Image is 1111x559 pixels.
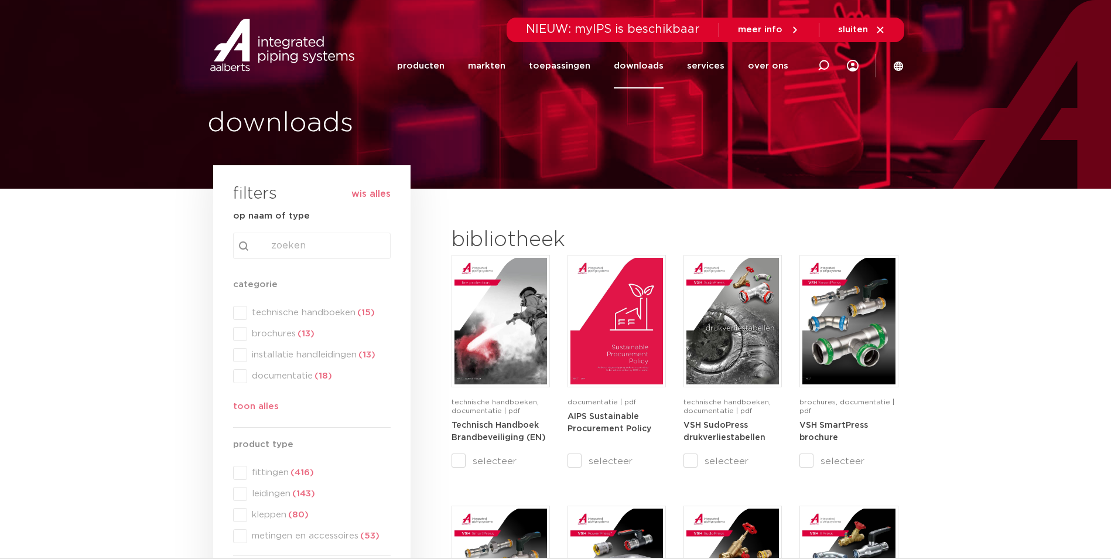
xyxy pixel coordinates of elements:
[568,412,651,434] a: AIPS Sustainable Procurement Policy
[687,43,724,88] a: services
[748,43,788,88] a: over ons
[568,398,636,405] span: documentatie | pdf
[452,398,539,414] span: technische handboeken, documentatie | pdf
[738,25,782,34] span: meer info
[799,398,894,414] span: brochures, documentatie | pdf
[802,258,895,384] img: VSH-SmartPress_A4Brochure-5008016-2023_2.0_NL-pdf.jpg
[452,421,546,442] a: Technisch Handboek Brandbeveiliging (EN)
[526,23,700,35] span: NIEUW: myIPS is beschikbaar
[683,454,782,468] label: selecteer
[686,258,779,384] img: VSH-SudoPress_A4PLT_5007706_2024-2.0_NL-pdf.jpg
[397,43,788,88] nav: Menu
[529,43,590,88] a: toepassingen
[452,454,550,468] label: selecteer
[452,226,660,254] h2: bibliotheek
[614,43,664,88] a: downloads
[838,25,868,34] span: sluiten
[838,25,886,35] a: sluiten
[207,105,550,142] h1: downloads
[799,421,868,442] a: VSH SmartPress brochure
[233,180,277,209] h3: filters
[568,454,666,468] label: selecteer
[468,43,505,88] a: markten
[799,454,898,468] label: selecteer
[570,258,663,384] img: Aips_A4Sustainable-Procurement-Policy_5011446_EN-pdf.jpg
[397,43,445,88] a: producten
[233,212,310,220] strong: op naam of type
[683,398,771,414] span: technische handboeken, documentatie | pdf
[454,258,547,384] img: FireProtection_A4TM_5007915_2025_2.0_EN-pdf.jpg
[738,25,800,35] a: meer info
[683,421,765,442] a: VSH SudoPress drukverliestabellen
